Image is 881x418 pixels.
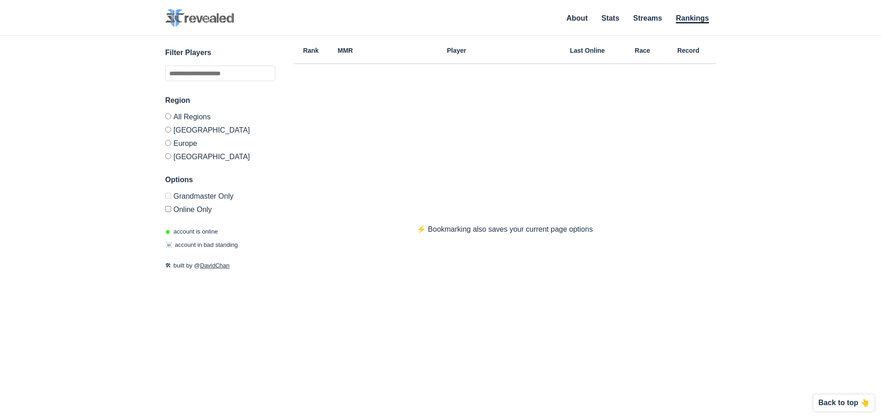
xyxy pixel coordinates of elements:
[165,241,173,248] span: ☠️
[165,123,275,136] label: [GEOGRAPHIC_DATA]
[165,227,218,236] p: account is online
[294,47,328,54] h6: Rank
[165,153,171,159] input: [GEOGRAPHIC_DATA]
[602,14,619,22] a: Stats
[165,136,275,150] label: Europe
[165,206,171,212] input: Online Only
[165,113,171,119] input: All Regions
[328,47,362,54] h6: MMR
[818,399,870,407] p: Back to top 👆
[165,9,234,27] img: SC2 Revealed
[551,47,624,54] h6: Last Online
[165,261,275,270] p: built by @
[165,174,275,185] h3: Options
[661,47,716,54] h6: Record
[165,47,275,58] h3: Filter Players
[165,193,275,202] label: Only Show accounts currently in Grandmaster
[567,14,588,22] a: About
[398,224,611,235] p: ⚡️ Bookmarking also saves your current page options
[165,202,275,213] label: Only show accounts currently laddering
[676,14,709,23] a: Rankings
[165,150,275,161] label: [GEOGRAPHIC_DATA]
[165,262,171,269] span: 🛠
[165,193,171,199] input: Grandmaster Only
[165,240,238,250] p: account in bad standing
[165,140,171,146] input: Europe
[362,47,551,54] h6: Player
[633,14,662,22] a: Streams
[165,95,275,106] h3: Region
[624,47,661,54] h6: Race
[165,113,275,123] label: All Regions
[165,127,171,133] input: [GEOGRAPHIC_DATA]
[200,262,229,269] a: DavidChan
[165,228,170,235] span: ◉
